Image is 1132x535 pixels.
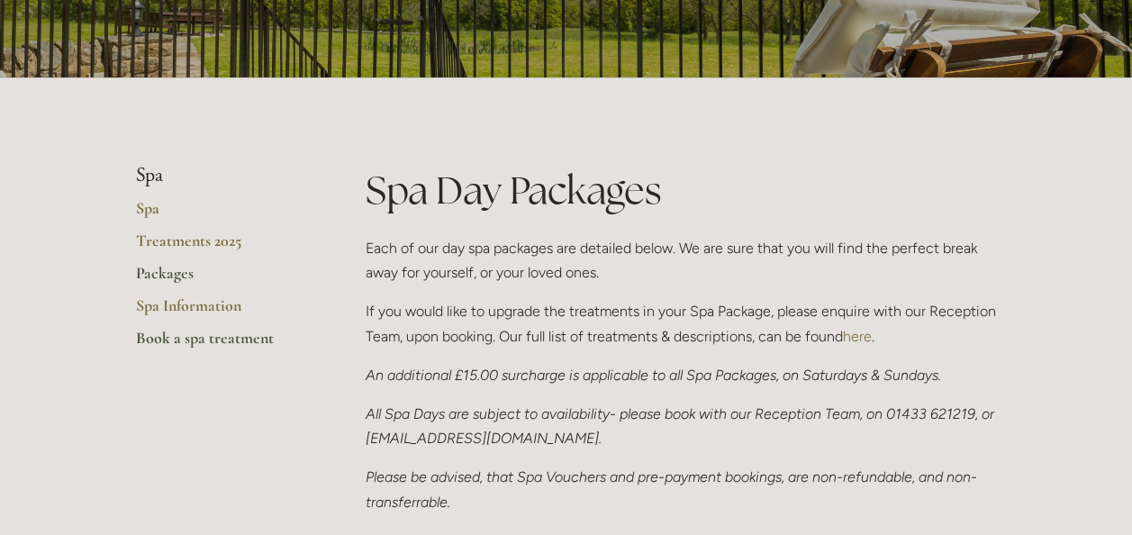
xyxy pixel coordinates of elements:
[136,231,308,263] a: Treatments 2025
[136,198,308,231] a: Spa
[366,164,997,217] h1: Spa Day Packages
[136,164,308,187] li: Spa
[366,405,998,447] em: All Spa Days are subject to availability- please book with our Reception Team, on 01433 621219, o...
[366,367,941,384] em: An additional £15.00 surcharge is applicable to all Spa Packages, on Saturdays & Sundays.
[366,236,997,285] p: Each of our day spa packages are detailed below. We are sure that you will find the perfect break...
[136,263,308,295] a: Packages
[843,328,872,345] a: here
[136,295,308,328] a: Spa Information
[366,299,997,348] p: If you would like to upgrade the treatments in your Spa Package, please enquire with our Receptio...
[136,328,308,360] a: Book a spa treatment
[366,468,977,510] em: Please be advised, that Spa Vouchers and pre-payment bookings, are non-refundable, and non-transf...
